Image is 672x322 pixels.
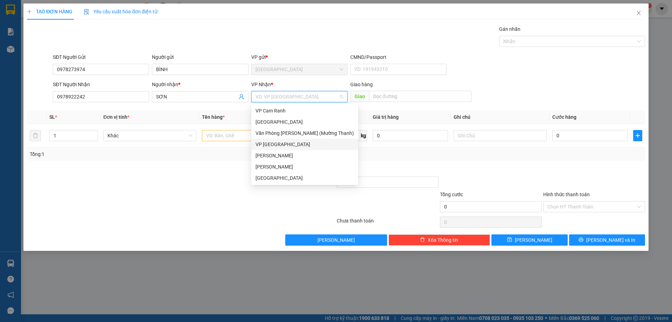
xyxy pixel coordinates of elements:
div: VP gửi [251,53,348,61]
span: printer [579,237,583,243]
div: Phạm Ngũ Lão [251,161,358,172]
div: VP Ninh Hòa [251,139,358,150]
span: Đà Lạt [255,64,343,75]
span: Yêu cầu xuất hóa đơn điện tử [84,9,157,14]
div: CMND/Passport [350,53,447,61]
span: TẠO ĐƠN HÀNG [27,9,72,14]
div: Văn Phòng [PERSON_NAME] (Mường Thanh) [255,129,354,137]
span: Tổng cước [440,192,463,197]
div: [PERSON_NAME] [255,152,354,159]
div: Văn Phòng Trần Phú (Mường Thanh) [251,128,358,139]
label: Hình thức thanh toán [543,192,590,197]
div: Người nhận [152,81,248,88]
span: [PERSON_NAME] [515,236,552,244]
div: [GEOGRAPHIC_DATA] [255,174,354,182]
span: plus [633,133,642,138]
input: 0 [373,130,448,141]
span: save [507,237,512,243]
span: Giao [350,91,369,102]
div: VP Cam Ranh [255,107,354,115]
span: [PERSON_NAME] [317,236,355,244]
span: kg [360,130,367,141]
button: printer[PERSON_NAME] và In [569,234,645,246]
div: Tổng: 1 [30,150,259,158]
button: [PERSON_NAME] [285,234,387,246]
span: plus [27,9,32,14]
span: Giao hàng [350,82,373,87]
div: SĐT Người Gửi [53,53,149,61]
div: Người gửi [152,53,248,61]
span: Đơn vị tính [103,114,129,120]
button: deleteXóa Thông tin [388,234,490,246]
input: VD: Bàn, Ghế [202,130,295,141]
span: user-add [239,94,244,100]
button: delete [30,130,41,141]
button: plus [633,130,642,141]
span: Xóa Thông tin [428,236,458,244]
span: [PERSON_NAME] và In [586,236,635,244]
span: Cước hàng [552,114,576,120]
span: close [636,10,642,16]
div: VP [GEOGRAPHIC_DATA] [255,141,354,148]
div: Nha Trang [251,172,358,184]
th: Ghi chú [451,110,549,124]
div: [PERSON_NAME] [255,163,354,171]
div: Đà Lạt [251,116,358,128]
div: SĐT Người Nhận [53,81,149,88]
button: Close [629,4,649,23]
input: Ghi Chú [454,130,547,141]
div: [GEOGRAPHIC_DATA] [255,118,354,126]
span: SL [49,114,55,120]
label: Gán nhãn [499,26,520,32]
span: VP Nhận [251,82,271,87]
span: Khác [107,130,192,141]
button: save[PERSON_NAME] [491,234,567,246]
input: Dọc đường [369,91,471,102]
div: Lê Hồng Phong [251,150,358,161]
span: delete [420,237,425,243]
div: VP Cam Ranh [251,105,358,116]
div: Chưa thanh toán [336,217,439,229]
img: icon [84,9,89,15]
span: Giá trị hàng [373,114,399,120]
span: Tên hàng [202,114,225,120]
